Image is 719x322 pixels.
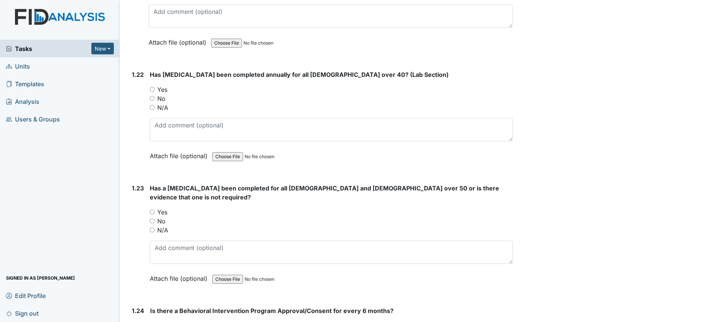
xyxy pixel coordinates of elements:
label: 1.24 [132,306,144,315]
label: No [157,94,166,103]
span: Templates [6,78,44,90]
input: No [150,219,155,223]
label: Attach file (optional) [150,270,210,283]
span: Edit Profile [6,290,46,301]
label: Yes [157,208,167,217]
a: Tasks [6,44,91,53]
input: Yes [150,87,155,92]
label: No [157,217,166,226]
label: 1.23 [132,184,144,193]
span: Users & Groups [6,113,60,125]
span: Has [MEDICAL_DATA] been completed annually for all [DEMOGRAPHIC_DATA] over 40? (Lab Section) [150,71,449,78]
input: Yes [150,210,155,214]
input: N/A [150,228,155,232]
label: Attach file (optional) [149,34,209,47]
span: Is there a Behavioral Intervention Program Approval/Consent for every 6 months? [150,307,394,315]
label: Attach file (optional) [150,147,210,160]
label: N/A [157,226,168,235]
label: N/A [157,103,168,112]
label: Yes [157,85,167,94]
span: Has a [MEDICAL_DATA] been completed for all [DEMOGRAPHIC_DATA] and [DEMOGRAPHIC_DATA] over 50 or ... [150,184,499,201]
input: N/A [150,105,155,110]
label: 1.22 [132,70,144,79]
span: Analysis [6,96,39,107]
span: Sign out [6,307,39,319]
span: Units [6,60,30,72]
button: New [91,43,114,54]
span: Signed in as [PERSON_NAME] [6,272,75,284]
input: No [150,96,155,101]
